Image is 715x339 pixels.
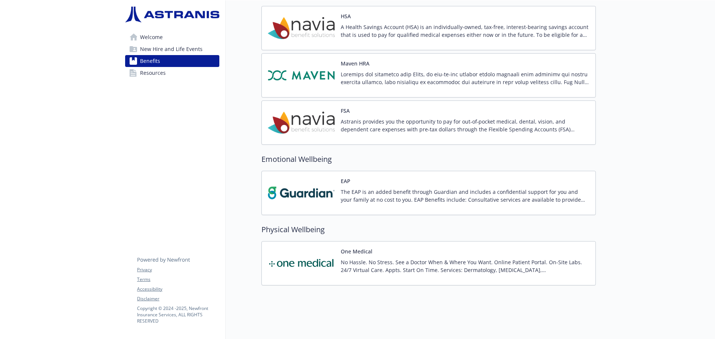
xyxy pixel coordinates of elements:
[341,60,369,67] button: Maven HRA
[341,107,350,115] button: FSA
[125,55,219,67] a: Benefits
[137,276,219,283] a: Terms
[140,31,163,43] span: Welcome
[341,177,350,185] button: EAP
[268,12,335,44] img: Navia Benefit Solutions carrier logo
[140,43,203,55] span: New Hire and Life Events
[341,23,590,39] p: A Health Savings Account (HSA) is an individually-owned, tax-free, interest-bearing savings accou...
[341,188,590,204] p: The EAP is an added benefit through Guardian and includes a confidential support for you and your...
[261,154,596,165] h2: Emotional Wellbeing
[341,12,351,20] button: HSA
[341,247,372,255] button: One Medical
[125,67,219,79] a: Resources
[268,247,335,279] img: One Medical carrier logo
[125,43,219,55] a: New Hire and Life Events
[268,177,335,209] img: Guardian carrier logo
[268,107,335,138] img: Navia Benefit Solutions carrier logo
[140,67,166,79] span: Resources
[125,31,219,43] a: Welcome
[341,70,590,86] p: Loremips dol sitametco adip Elits, do eiu-te-inc utlabor etdolo magnaali enim adminimv qui nostru...
[341,118,590,133] p: Astranis provides you the opportunity to pay for out‐of‐pocket medical, dental, vision, and depen...
[137,266,219,273] a: Privacy
[137,295,219,302] a: Disclaimer
[137,305,219,324] p: Copyright © 2024 - 2025 , Newfront Insurance Services, ALL RIGHTS RESERVED
[268,60,335,91] img: Maven carrier logo
[341,258,590,274] p: No Hassle. No Stress. See a Doctor When & Where You Want. Online Patient Portal. On-Site Labs. 24...
[137,286,219,292] a: Accessibility
[261,224,596,235] h2: Physical Wellbeing
[140,55,160,67] span: Benefits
